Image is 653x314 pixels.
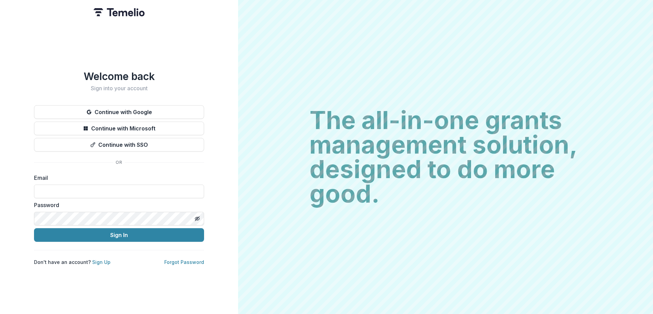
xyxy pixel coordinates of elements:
button: Toggle password visibility [192,213,203,224]
h1: Welcome back [34,70,204,82]
h2: Sign into your account [34,85,204,92]
label: Email [34,174,200,182]
button: Continue with SSO [34,138,204,152]
a: Forgot Password [164,259,204,265]
p: Don't have an account? [34,258,111,266]
img: Temelio [94,8,145,16]
button: Continue with Microsoft [34,122,204,135]
button: Continue with Google [34,105,204,119]
label: Password [34,201,200,209]
button: Sign In [34,228,204,242]
a: Sign Up [92,259,111,265]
